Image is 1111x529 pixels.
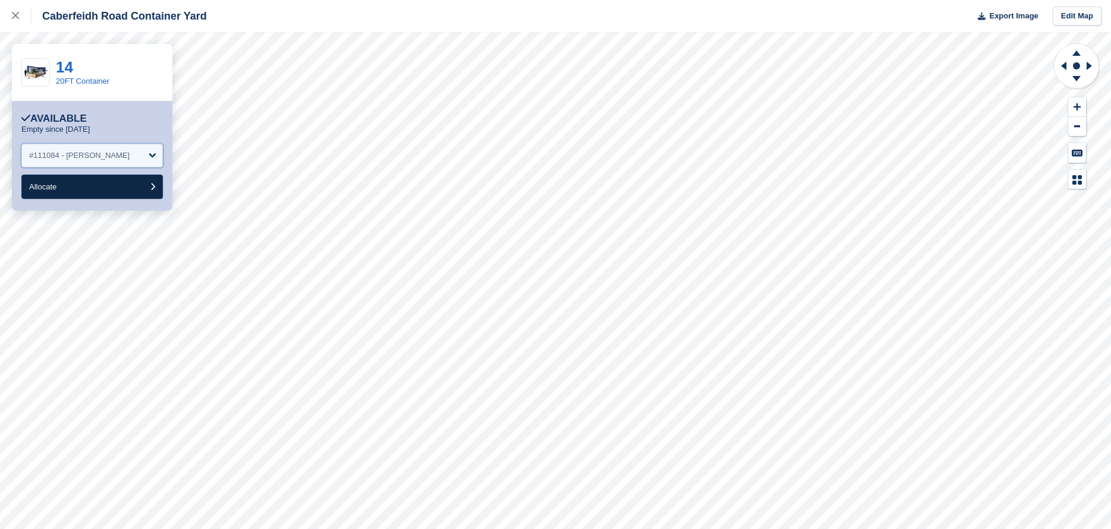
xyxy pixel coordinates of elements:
[971,7,1038,26] button: Export Image
[21,113,87,125] div: Available
[1068,97,1086,117] button: Zoom In
[29,150,130,161] div: #111084 - [PERSON_NAME]
[21,125,90,134] p: Empty since [DATE]
[29,182,56,191] span: Allocate
[1068,143,1086,163] button: Keyboard Shortcuts
[56,77,109,85] a: 20FT Container
[1068,170,1086,189] button: Map Legend
[21,175,163,199] button: Allocate
[32,9,207,23] div: Caberfeidh Road Container Yard
[56,58,73,76] a: 14
[989,10,1038,22] span: Export Image
[1053,7,1101,26] a: Edit Map
[1068,117,1086,137] button: Zoom Out
[22,62,49,83] img: 20-ft-container.jpg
